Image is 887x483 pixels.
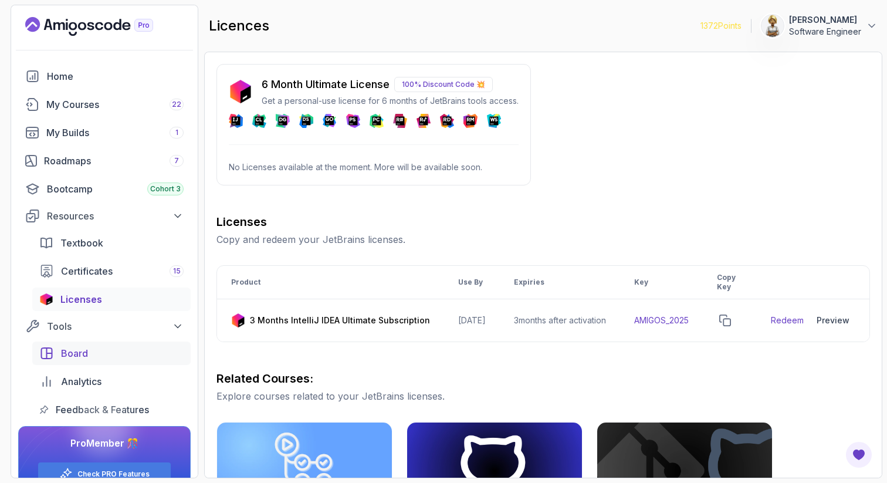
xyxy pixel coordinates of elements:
p: 3 Months IntelliJ IDEA Ultimate Subscription [250,315,430,326]
button: Resources [18,205,191,227]
div: Roadmaps [44,154,184,168]
div: Resources [47,209,184,223]
span: Licenses [60,292,102,306]
a: textbook [32,231,191,255]
td: [DATE] [444,299,500,342]
button: Open Feedback Button [845,441,873,469]
span: Textbook [60,236,103,250]
button: Tools [18,316,191,337]
a: courses [18,93,191,116]
span: Analytics [61,374,101,389]
a: Landing page [25,17,180,36]
h3: Licenses [216,214,870,230]
h3: Related Courses: [216,370,870,387]
p: Software Engineer [789,26,861,38]
th: Expiries [500,266,620,299]
a: board [32,342,191,365]
th: Key [620,266,703,299]
button: Preview [811,309,855,332]
th: Use By [444,266,500,299]
a: bootcamp [18,177,191,201]
div: My Builds [46,126,184,140]
span: Certificates [61,264,113,278]
span: Board [61,346,88,360]
a: builds [18,121,191,144]
span: 7 [174,156,179,165]
p: 6 Month Ultimate License [262,76,390,93]
p: Explore courses related to your JetBrains licenses. [216,389,870,403]
span: 1 [175,128,178,137]
span: 22 [172,100,181,109]
p: Get a personal-use license for 6 months of JetBrains tools access. [262,95,519,107]
button: copy-button [717,312,733,329]
p: No Licenses available at the moment. More will be available soon. [229,161,519,173]
a: analytics [32,370,191,393]
th: Copy Key [703,266,757,299]
td: AMIGOS_2025 [620,299,703,342]
a: feedback [32,398,191,421]
p: 1372 Points [700,20,742,32]
img: jetbrains icon [229,80,252,103]
p: [PERSON_NAME] [789,14,861,26]
div: Bootcamp [47,182,184,196]
div: Preview [817,315,849,326]
div: Tools [47,319,184,333]
span: 15 [173,266,181,276]
a: home [18,65,191,88]
div: Home [47,69,184,83]
a: licenses [32,288,191,311]
img: jetbrains icon [231,313,245,327]
button: user profile image[PERSON_NAME]Software Engineer [761,14,878,38]
p: 100% Discount Code 💥 [394,77,493,92]
h2: licences [209,16,269,35]
a: Check PRO Features [77,470,150,479]
a: certificates [32,259,191,283]
p: Copy and redeem your JetBrains licenses. [216,232,870,246]
img: user profile image [761,15,784,37]
th: Product [217,266,444,299]
a: Redeem [771,315,804,326]
div: My Courses [46,97,184,112]
img: jetbrains icon [39,293,53,305]
span: Cohort 3 [150,184,181,194]
td: 3 months after activation [500,299,620,342]
span: Feedback & Features [56,403,149,417]
a: roadmaps [18,149,191,173]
